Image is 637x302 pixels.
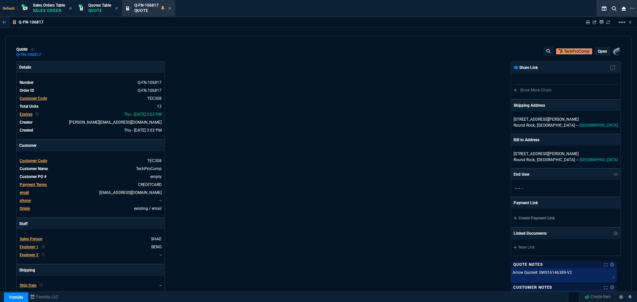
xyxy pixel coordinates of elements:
p: Staff [17,218,165,229]
nx-icon: Back to Table [3,20,6,25]
span: Customer Name [20,166,48,171]
nx-icon: Clear selected rep [41,244,45,250]
nx-icon: Close Tab [69,6,72,11]
nx-icon: Close Workbench [619,5,628,13]
nx-icon: Open New Tab [630,5,634,12]
p: [STREET_ADDRESS][PERSON_NAME] [514,116,618,122]
p: Q-FN-106817 [19,20,43,25]
p: Linked Documents [514,230,547,236]
p: Customer Notes [513,285,552,290]
span: Round Rock, [514,157,535,162]
tr: undefined [19,157,162,164]
p: Share Link [514,65,538,71]
span: Order ID [20,88,34,93]
span: 2025-09-18T15:03:29.637Z [124,112,162,117]
a: empty [150,174,162,179]
span: TEC308 [147,158,162,163]
tr: undefined [19,127,162,134]
span: Default [3,6,18,11]
span: [GEOGRAPHIC_DATA] [537,157,575,162]
a: TEC308 [147,96,162,101]
p: [STREET_ADDRESS][PERSON_NAME] [514,151,618,157]
span: Engineer 1 [20,245,38,249]
span: Sales Person [20,237,42,241]
tr: BENG [19,244,162,250]
span: -- [160,283,162,288]
nx-icon: Clear selected rep [41,252,45,258]
a: Hide Workbench [629,20,632,25]
span: 13 [157,104,162,109]
tr: undefined [19,236,162,242]
span: Customer PO # [20,174,46,179]
p: Shipping Address [514,102,545,108]
span: [GEOGRAPHIC_DATA] [580,123,618,128]
p: Details [17,62,165,73]
span: Customer Code [20,96,47,101]
div: quote [16,47,35,52]
span: Customer Code [20,158,47,163]
nx-icon: Clear selected rep [35,111,39,117]
a: Origin [20,206,30,211]
tr: undefined [19,103,162,110]
p: Bill to Address [514,137,539,143]
p: End User [514,171,530,177]
nx-icon: Search [609,5,619,13]
tr: undefined [19,173,162,180]
span: 2025-09-04T15:03:29.637Z [124,128,162,133]
span: -- [522,186,524,191]
a: SHAD [151,237,162,241]
p: Quote Notes [513,262,543,267]
p: Shipping [17,265,165,276]
span: Creator [20,120,33,125]
tr: undefined [19,95,162,102]
nx-icon: Close Tab [168,6,171,11]
tr: undefined [19,165,162,172]
span: Q-FN-106817 [134,3,159,8]
tr: undefined [19,119,162,126]
p: Quote [88,8,111,13]
nx-icon: Close Tab [115,6,118,11]
span: Created [20,128,33,133]
a: Show More Chats [514,88,551,92]
span: -- [515,186,517,191]
span: See Marketplace Order [138,80,162,85]
span: Payment Terms [20,182,47,187]
span: Round Rock, [514,123,535,128]
p: Payment Link [514,200,538,206]
span: phone [20,198,31,203]
tr: undefined [19,181,162,188]
nx-icon: Clear selected rep [39,282,43,288]
p: open [598,49,607,54]
tr: undefined [19,252,162,258]
a: See Marketplace Order [138,88,162,93]
a: Open Customer in hubSpot [556,48,592,54]
span: Sales Orders Table [33,3,65,8]
a: -- [160,253,162,257]
a: Create Item [582,292,614,302]
a: FEDEX [149,291,162,296]
a: Q-FN-106817 [16,54,41,55]
span: brian.over@fornida.com [69,120,162,125]
p: Quote [134,8,159,13]
tr: See Marketplace Order [19,79,162,86]
span: Number [20,80,34,85]
span: -- [518,186,520,191]
span: email [20,190,29,195]
tr: undefined [19,290,162,297]
span: [GEOGRAPHIC_DATA] [580,157,618,162]
a: [EMAIL_ADDRESS][DOMAIN_NAME] [99,190,162,195]
span: Engineer 2 [20,253,38,257]
nx-icon: Split Panels [599,5,609,13]
nx-icon: Show/Hide End User to Customer [613,171,618,177]
span: [GEOGRAPHIC_DATA] [537,123,575,128]
tr: undefined [19,205,162,212]
span: Agent [20,291,30,296]
div: Add to Watchlist [30,47,35,52]
span: existing / email [134,206,162,211]
span: Ship Date [20,283,36,288]
span: Quotes Table [88,3,111,8]
a: -- [160,198,162,203]
tr: See Marketplace Order [19,87,162,94]
span: Total Units [20,104,38,109]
